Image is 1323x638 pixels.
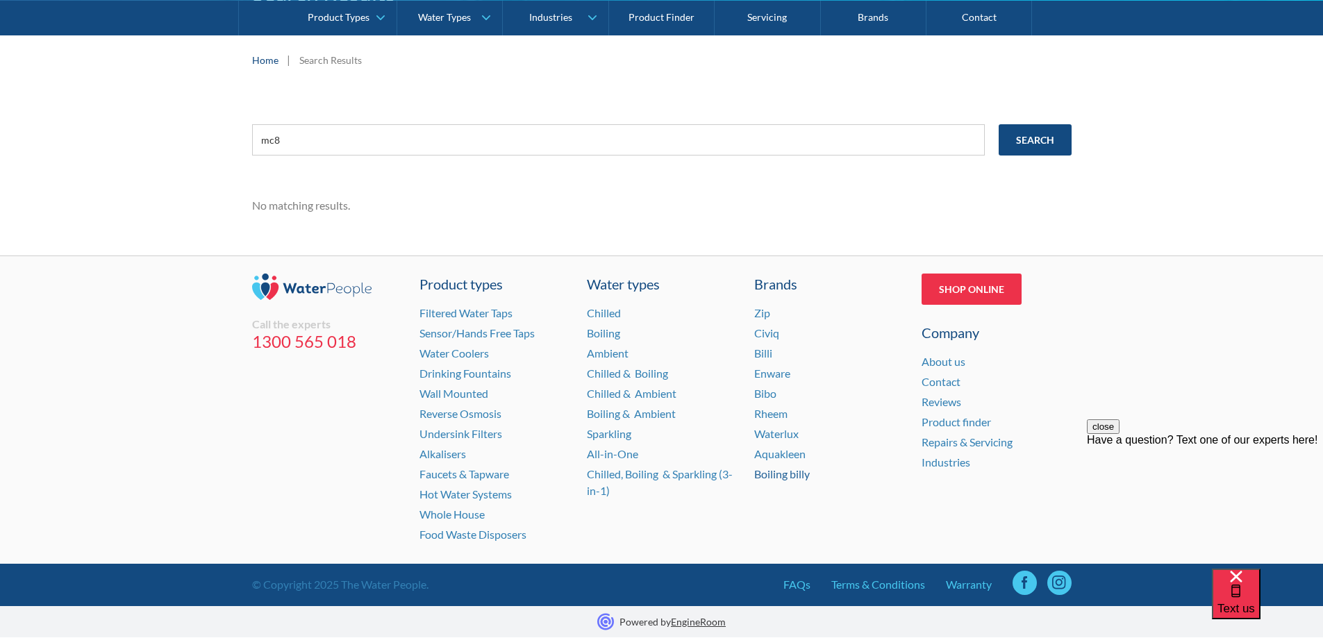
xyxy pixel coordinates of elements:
a: About us [922,355,965,368]
a: Terms & Conditions [831,576,925,593]
a: Faucets & Tapware [419,467,509,480]
a: Whole House [419,507,485,521]
a: Industries [922,455,970,469]
a: Water types [587,274,737,294]
a: Alkalisers [419,447,466,460]
a: Reverse Osmosis [419,407,501,420]
a: FAQs [783,576,810,593]
a: Repairs & Servicing [922,435,1013,448]
a: Boiling & Ambient [587,407,676,420]
a: Undersink Filters [419,427,502,440]
a: Bibo [754,387,776,400]
div: Water Types [418,11,471,23]
a: Aquakleen [754,447,806,460]
a: Chilled & Ambient [587,387,676,400]
a: Waterlux [754,427,799,440]
a: Water Coolers [419,346,489,360]
a: Wall Mounted [419,387,488,400]
a: All-in-One [587,447,638,460]
div: Product Types [308,11,369,23]
div: | [285,51,292,68]
a: Hot Water Systems [419,487,512,501]
a: EngineRoom [671,616,726,628]
input: e.g. chilled water cooler [252,124,985,156]
a: Contact [922,375,960,388]
div: Search Results [299,53,362,67]
a: 1300 565 018 [252,331,402,352]
a: Sparkling [587,427,631,440]
a: Boiling [587,326,620,339]
input: Search [999,124,1072,156]
a: Billi [754,346,772,360]
a: Sensor/Hands Free Taps [419,326,535,339]
a: Chilled [587,306,621,319]
a: Home [252,53,278,67]
a: Shop Online [922,274,1022,305]
div: © Copyright 2025 The Water People. [252,576,428,593]
a: Reviews [922,395,961,408]
div: Call the experts [252,317,402,331]
a: Chilled, Boiling & Sparkling (3-in-1) [587,467,733,497]
a: Enware [754,367,790,380]
a: Drinking Fountains [419,367,511,380]
a: Boiling billy [754,467,810,480]
a: Rheem [754,407,788,420]
a: Ambient [587,346,629,360]
a: Chilled & Boiling [587,367,668,380]
div: Industries [529,11,572,23]
div: Company [922,322,1072,343]
iframe: podium webchat widget bubble [1212,569,1323,638]
a: Filtered Water Taps [419,306,513,319]
p: Powered by [619,614,726,629]
a: Product types [419,274,569,294]
div: Brands [754,274,904,294]
iframe: podium webchat widget prompt [1087,419,1323,586]
a: Warranty [946,576,992,593]
a: Product finder [922,415,991,428]
a: Civiq [754,326,779,339]
div: No matching results. [252,197,1072,214]
a: Zip [754,306,770,319]
a: Food Waste Disposers [419,528,526,541]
